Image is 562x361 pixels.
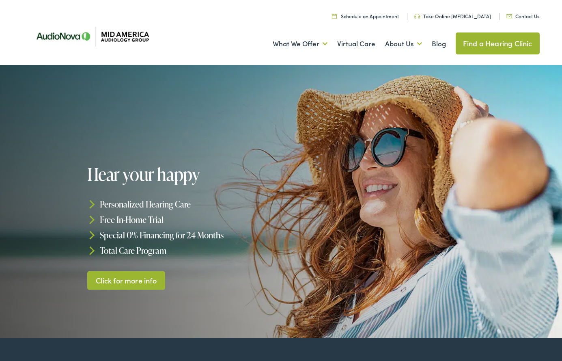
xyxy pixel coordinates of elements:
a: Contact Us [506,13,539,19]
img: utility icon [506,14,512,18]
li: Personalized Hearing Care [87,197,284,212]
a: What We Offer [273,29,327,59]
img: utility icon [332,13,337,19]
a: Take Online [MEDICAL_DATA] [414,13,491,19]
a: About Us [385,29,422,59]
a: Virtual Care [337,29,375,59]
a: Click for more info [87,271,166,290]
a: Find a Hearing Clinic [456,32,540,54]
h1: Hear your happy [87,165,284,184]
li: Total Care Program [87,242,284,258]
a: Blog [432,29,446,59]
li: Special 0% Financing for 24 Months [87,227,284,243]
a: Schedule an Appointment [332,13,399,19]
li: Free In-Home Trial [87,212,284,227]
img: utility icon [414,14,420,19]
